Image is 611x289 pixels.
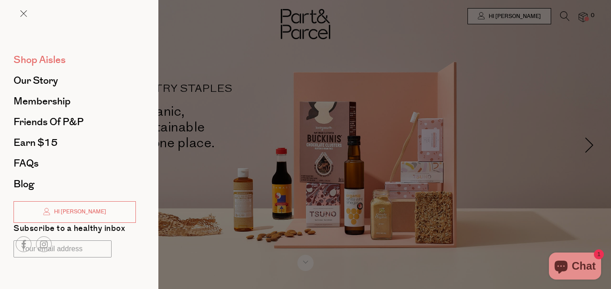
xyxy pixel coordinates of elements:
[13,94,71,108] span: Membership
[546,253,604,282] inbox-online-store-chat: Shopify online store chat
[13,135,58,150] span: Earn $15
[13,158,136,168] a: FAQs
[13,156,39,171] span: FAQs
[13,96,136,106] a: Membership
[52,208,106,216] span: Hi [PERSON_NAME]
[13,55,136,65] a: Shop Aisles
[13,115,84,129] span: Friends of P&P
[13,76,136,86] a: Our Story
[13,177,34,191] span: Blog
[13,117,136,127] a: Friends of P&P
[13,138,136,148] a: Earn $15
[13,201,136,223] a: Hi [PERSON_NAME]
[13,73,58,88] span: Our Story
[13,53,66,67] span: Shop Aisles
[13,179,136,189] a: Blog
[13,225,125,236] label: Subscribe to a healthy inbox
